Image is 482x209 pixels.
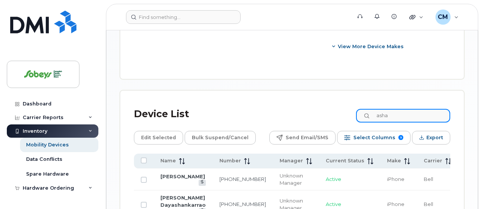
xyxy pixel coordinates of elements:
span: CM [438,13,448,22]
span: Bell [424,201,433,207]
a: [PERSON_NAME] [160,173,205,179]
span: Name [160,157,176,164]
div: Unknown Manager [280,172,312,186]
a: [PERSON_NAME] Dayashankarrao [160,195,206,208]
div: Quicklinks [404,9,429,25]
button: Bulk Suspend/Cancel [185,131,256,145]
span: Carrier [424,157,442,164]
input: Find something... [126,10,241,24]
span: Active [326,176,341,182]
button: Select Columns 9 [337,131,410,145]
button: Send Email/SMS [269,131,336,145]
span: Select Columns [353,132,395,143]
button: View More Device Makes [298,39,438,53]
button: Edit Selected [134,131,183,145]
button: Export [412,131,450,145]
span: View More Device Makes [338,43,404,50]
span: iPhone [387,176,404,182]
span: Current Status [326,157,364,164]
span: Number [219,157,241,164]
a: View Last Bill [199,180,206,185]
a: [PHONE_NUMBER] [219,201,266,207]
span: Bulk Suspend/Cancel [192,132,249,143]
div: Christine Mcmahon [430,9,464,25]
span: Edit Selected [141,132,176,143]
span: Send Email/SMS [286,132,328,143]
span: Manager [280,157,303,164]
span: Make [387,157,401,164]
span: Active [326,201,341,207]
div: Device List [134,104,189,124]
span: 9 [398,135,403,140]
input: Search Device List ... [356,109,450,123]
span: Bell [424,176,433,182]
span: iPhone [387,201,404,207]
span: Export [426,132,443,143]
a: [PHONE_NUMBER] [219,176,266,182]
